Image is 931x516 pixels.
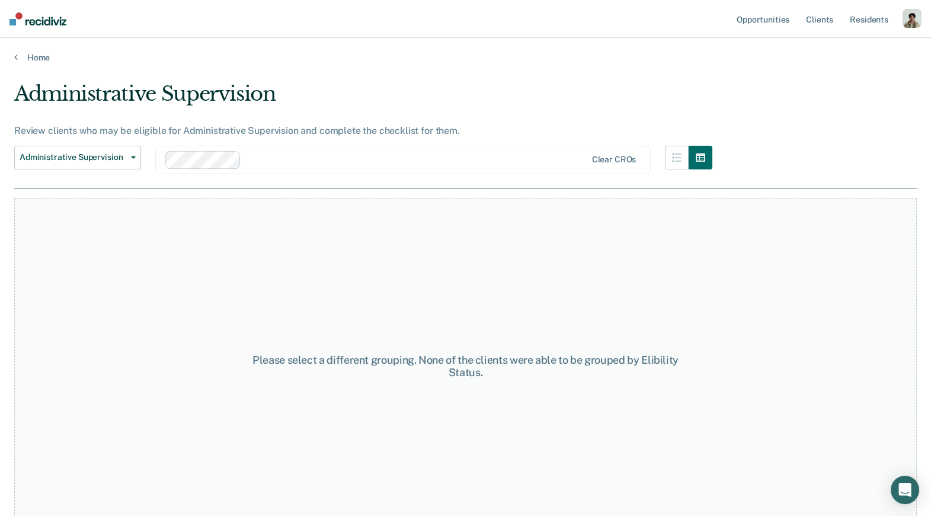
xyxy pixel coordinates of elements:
div: Review clients who may be eligible for Administrative Supervision and complete the checklist for ... [14,125,712,136]
img: Recidiviz [9,12,66,25]
div: Administrative Supervision [14,82,712,116]
button: Administrative Supervision [14,146,141,169]
div: Clear CROs [592,155,636,165]
span: Administrative Supervision [20,152,126,162]
a: Home [14,52,917,63]
div: Open Intercom Messenger [891,476,919,504]
div: Please select a different grouping. None of the clients were able to be grouped by Elibility Status. [240,354,691,379]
